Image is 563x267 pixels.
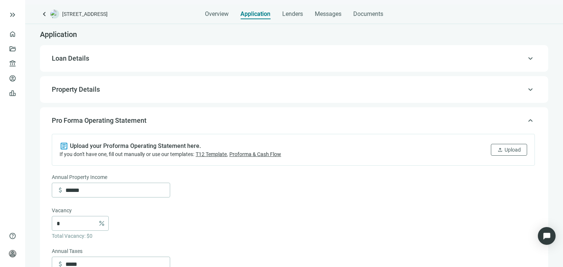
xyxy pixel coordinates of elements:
button: keyboard_double_arrow_right [8,10,17,19]
span: Annual Taxes [52,247,82,255]
span: percent [98,220,105,227]
span: Upload [505,147,521,153]
span: Documents [353,10,383,18]
button: uploadUpload [491,144,527,156]
span: attach_money [57,186,64,194]
span: Property Details [52,85,100,93]
span: Application [240,10,270,18]
span: Application [40,30,77,39]
span: Pro Forma Operating Statement [52,116,146,124]
span: person [9,250,16,257]
span: account_balance [9,60,14,67]
span: Loan Details [52,54,89,62]
div: Open Intercom Messenger [538,227,556,245]
span: Messages [315,10,341,17]
a: keyboard_arrow_left [40,10,49,18]
img: deal-logo [50,10,59,18]
span: Lenders [282,10,303,18]
span: T12 Template [196,151,227,157]
span: upload [497,147,503,153]
div: If you don't have one, fill out manually or use our templates: , [60,151,281,158]
h4: Upload your Proforma Operating Statement here. [70,142,201,150]
span: Overview [205,10,229,18]
span: Vacancy [52,206,72,214]
span: Proforma & Cash Flow [229,151,281,157]
span: help [9,232,16,240]
span: Annual Property Income [52,173,107,181]
span: Total Vacancy: $0 [52,233,92,239]
span: article [60,142,68,151]
span: [STREET_ADDRESS] [62,10,108,18]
